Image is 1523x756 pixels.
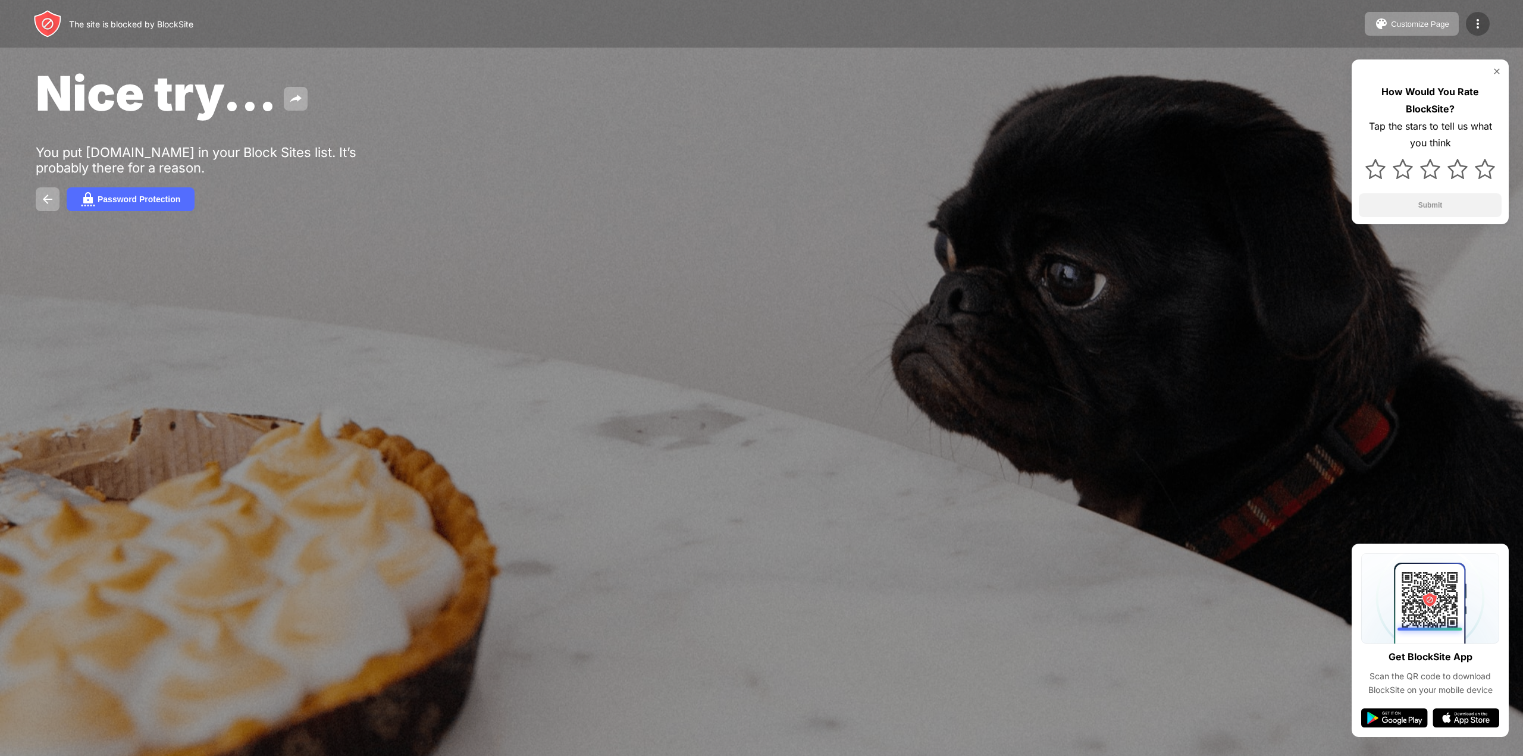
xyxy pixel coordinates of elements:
img: pallet.svg [1374,17,1389,31]
div: How Would You Rate BlockSite? [1359,83,1502,118]
div: Get BlockSite App [1389,648,1472,666]
button: Customize Page [1365,12,1459,36]
img: star.svg [1420,159,1440,179]
img: star.svg [1365,159,1386,179]
img: share.svg [289,92,303,106]
img: rate-us-close.svg [1492,67,1502,76]
img: star.svg [1447,159,1468,179]
img: star.svg [1475,159,1495,179]
img: back.svg [40,192,55,206]
img: header-logo.svg [33,10,62,38]
img: menu-icon.svg [1471,17,1485,31]
div: Tap the stars to tell us what you think [1359,118,1502,152]
img: qrcode.svg [1361,553,1499,644]
div: Scan the QR code to download BlockSite on your mobile device [1361,670,1499,697]
img: star.svg [1393,159,1413,179]
img: google-play.svg [1361,708,1428,727]
button: Password Protection [67,187,195,211]
div: Customize Page [1391,20,1449,29]
div: The site is blocked by BlockSite [69,19,193,29]
div: You put [DOMAIN_NAME] in your Block Sites list. It’s probably there for a reason. [36,145,403,175]
img: app-store.svg [1433,708,1499,727]
button: Submit [1359,193,1502,217]
img: password.svg [81,192,95,206]
span: Nice try... [36,64,277,122]
div: Password Protection [98,195,180,204]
